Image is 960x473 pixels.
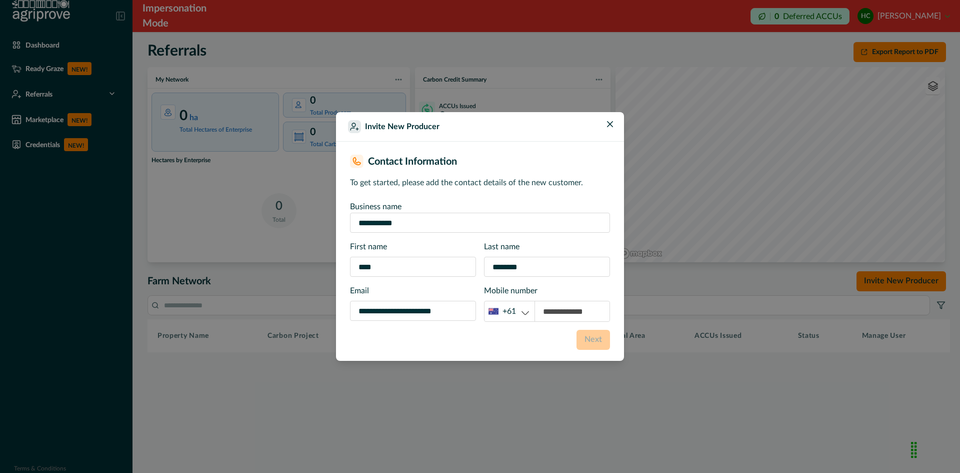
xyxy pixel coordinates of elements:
[368,156,457,168] h2: Contact Information
[576,330,610,350] button: Next
[910,425,960,473] iframe: Chat Widget
[365,121,439,133] p: Invite New Producer
[350,241,476,253] p: First name
[350,201,610,213] p: Business name
[350,285,476,297] p: Email
[350,177,610,189] p: To get started, please add the contact details of the new customer.
[484,285,610,297] p: Mobile number
[484,241,610,253] p: Last name
[906,435,922,465] div: Drag
[602,116,618,132] button: Close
